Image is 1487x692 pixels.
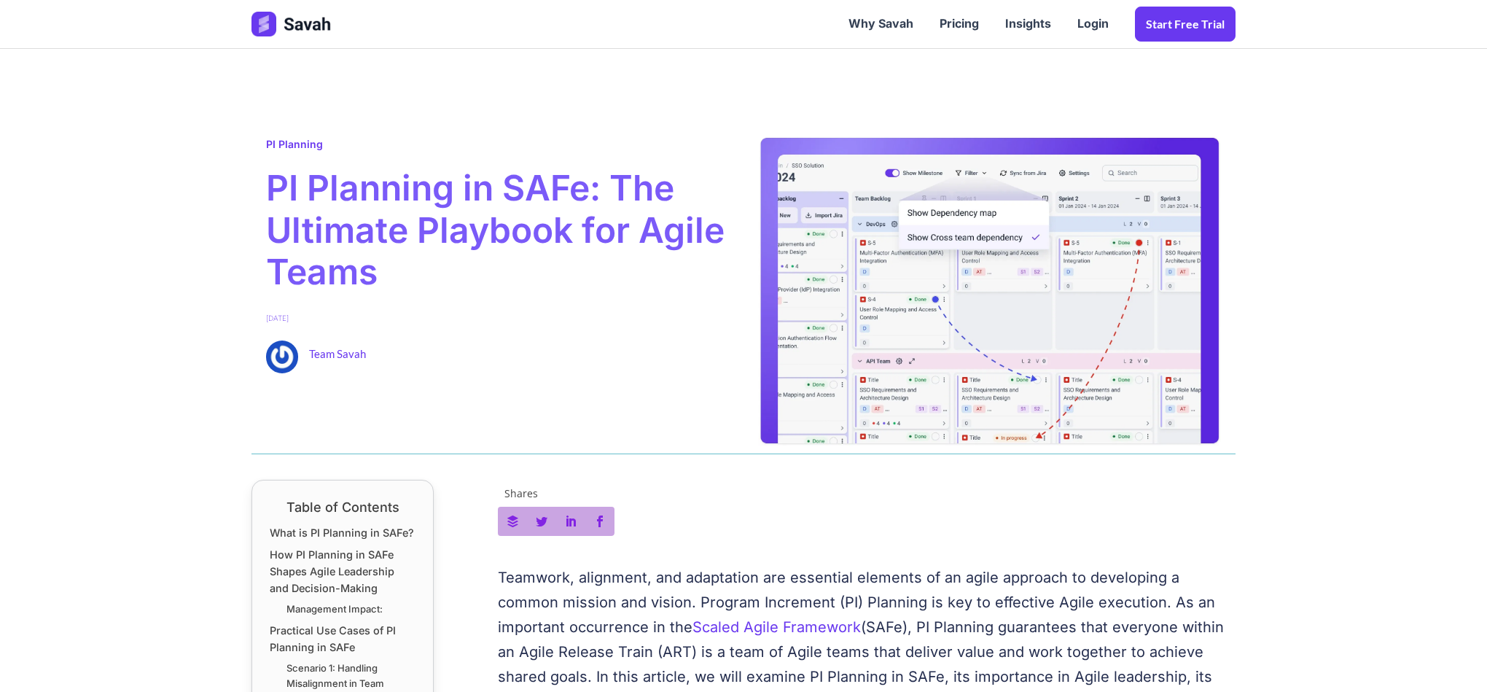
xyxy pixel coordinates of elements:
span: Team Savah [309,341,366,362]
span: [DATE] [266,312,289,324]
a: Why Savah [835,1,926,47]
a: PI Planning [266,138,323,150]
span: Shares [504,489,538,499]
a: What is PI Planning in SAFe? [270,524,414,541]
a: Practical Use Cases of PI Planning in SAFe [270,622,415,656]
a: Insights [992,1,1064,47]
div: Table of Contents [270,498,415,517]
a: Scaled Agile Framework [692,618,861,636]
a: Login [1064,1,1122,47]
a: Start Free trial [1135,7,1236,42]
a: How PI Planning in SAFe Shapes Agile Leadership and Decision-Making [270,546,415,596]
a: Management Impact: [286,602,383,617]
a: Pricing [926,1,992,47]
span: PI Planning in SAFe: The Ultimate Playbook for Agile Teams [266,167,729,293]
